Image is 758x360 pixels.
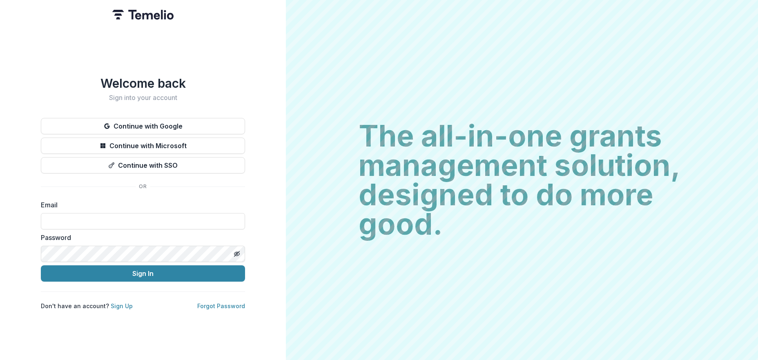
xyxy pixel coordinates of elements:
button: Continue with Microsoft [41,138,245,154]
img: Temelio [112,10,174,20]
a: Sign Up [111,302,133,309]
button: Toggle password visibility [230,247,243,260]
a: Forgot Password [197,302,245,309]
label: Password [41,233,240,242]
button: Continue with Google [41,118,245,134]
label: Email [41,200,240,210]
h2: Sign into your account [41,94,245,102]
button: Continue with SSO [41,157,245,173]
h1: Welcome back [41,76,245,91]
p: Don't have an account? [41,302,133,310]
button: Sign In [41,265,245,282]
